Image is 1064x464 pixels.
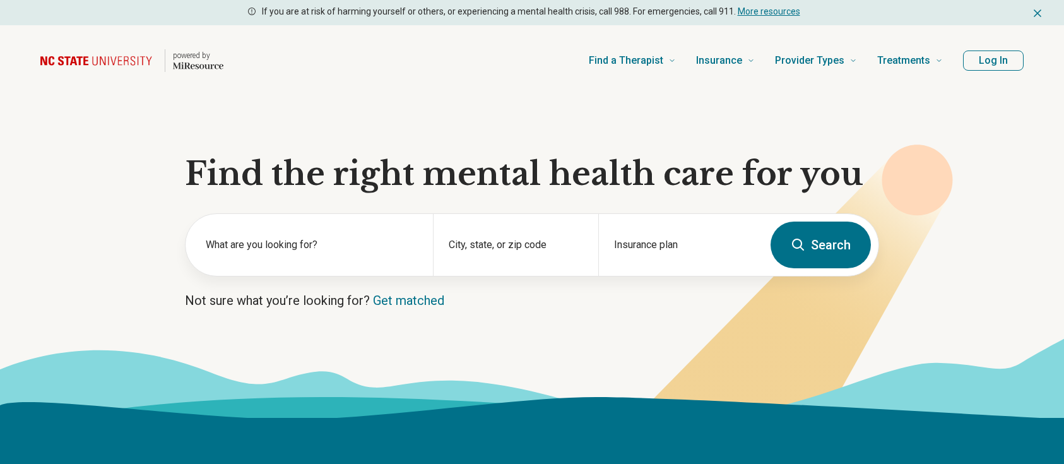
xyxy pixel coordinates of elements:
a: Treatments [877,35,943,86]
p: powered by [173,51,223,61]
span: Insurance [696,52,742,69]
button: Log In [963,51,1024,71]
span: Provider Types [775,52,844,69]
label: What are you looking for? [206,237,418,253]
a: Home page [40,40,223,81]
a: Provider Types [775,35,857,86]
a: Insurance [696,35,755,86]
p: If you are at risk of harming yourself or others, or experiencing a mental health crisis, call 98... [262,5,800,18]
a: More resources [738,6,800,16]
p: Not sure what you’re looking for? [185,292,879,309]
button: Search [771,222,871,268]
a: Get matched [373,293,444,308]
h1: Find the right mental health care for you [185,155,879,193]
button: Dismiss [1031,5,1044,20]
span: Treatments [877,52,930,69]
span: Find a Therapist [589,52,663,69]
a: Find a Therapist [589,35,676,86]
